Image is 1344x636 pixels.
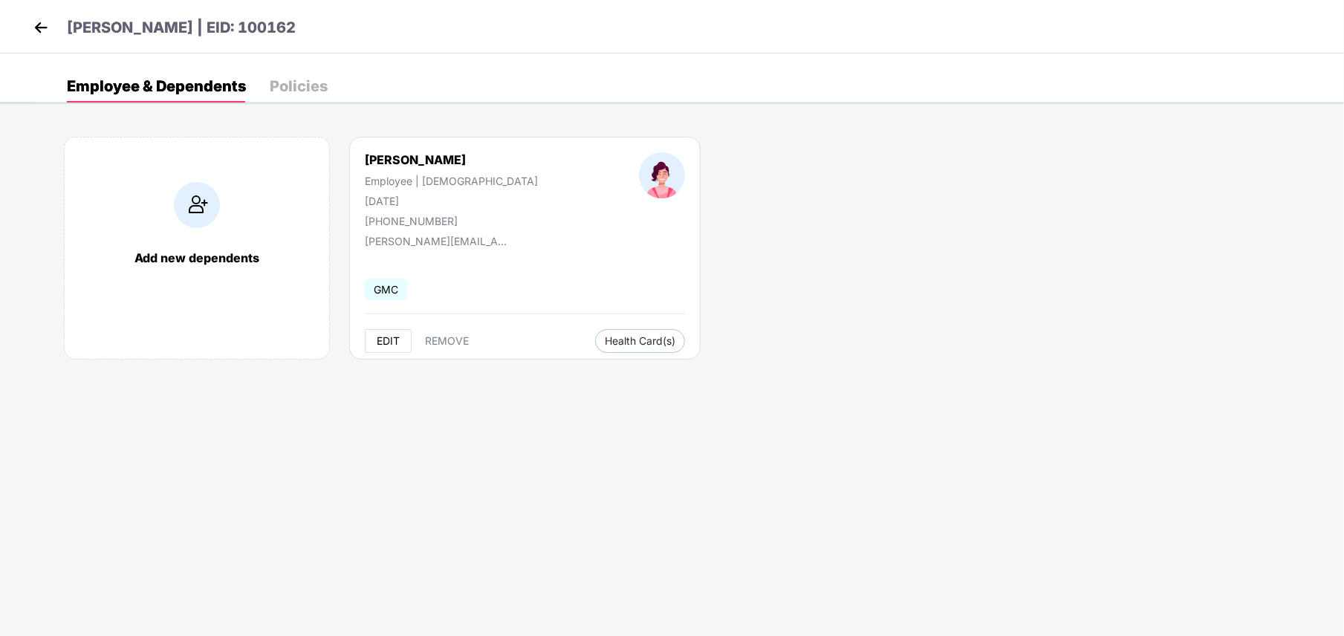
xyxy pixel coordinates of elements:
[174,182,220,228] img: addIcon
[413,329,481,353] button: REMOVE
[595,329,685,353] button: Health Card(s)
[365,235,513,247] div: [PERSON_NAME][EMAIL_ADDRESS][PERSON_NAME]
[365,152,538,167] div: [PERSON_NAME]
[365,215,538,227] div: [PHONE_NUMBER]
[79,250,314,265] div: Add new dependents
[425,335,469,347] span: REMOVE
[30,16,52,39] img: back
[605,337,675,345] span: Health Card(s)
[365,175,538,187] div: Employee | [DEMOGRAPHIC_DATA]
[639,152,685,198] img: profileImage
[67,16,296,39] p: [PERSON_NAME] | EID: 100162
[365,279,407,300] span: GMC
[365,329,412,353] button: EDIT
[365,195,538,207] div: [DATE]
[270,79,328,94] div: Policies
[377,335,400,347] span: EDIT
[67,79,246,94] div: Employee & Dependents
